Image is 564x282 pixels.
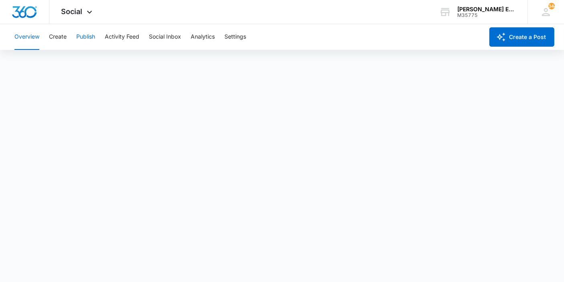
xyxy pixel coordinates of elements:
div: account name [457,6,516,12]
div: account id [457,12,516,18]
button: Publish [76,24,95,50]
button: Overview [14,24,39,50]
button: Create [49,24,67,50]
button: Analytics [191,24,215,50]
button: Activity Feed [105,24,139,50]
button: Create a Post [489,27,554,47]
span: Social [61,7,83,16]
button: Settings [224,24,246,50]
div: notifications count [548,3,555,9]
button: Social Inbox [149,24,181,50]
span: 344 [548,3,555,9]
